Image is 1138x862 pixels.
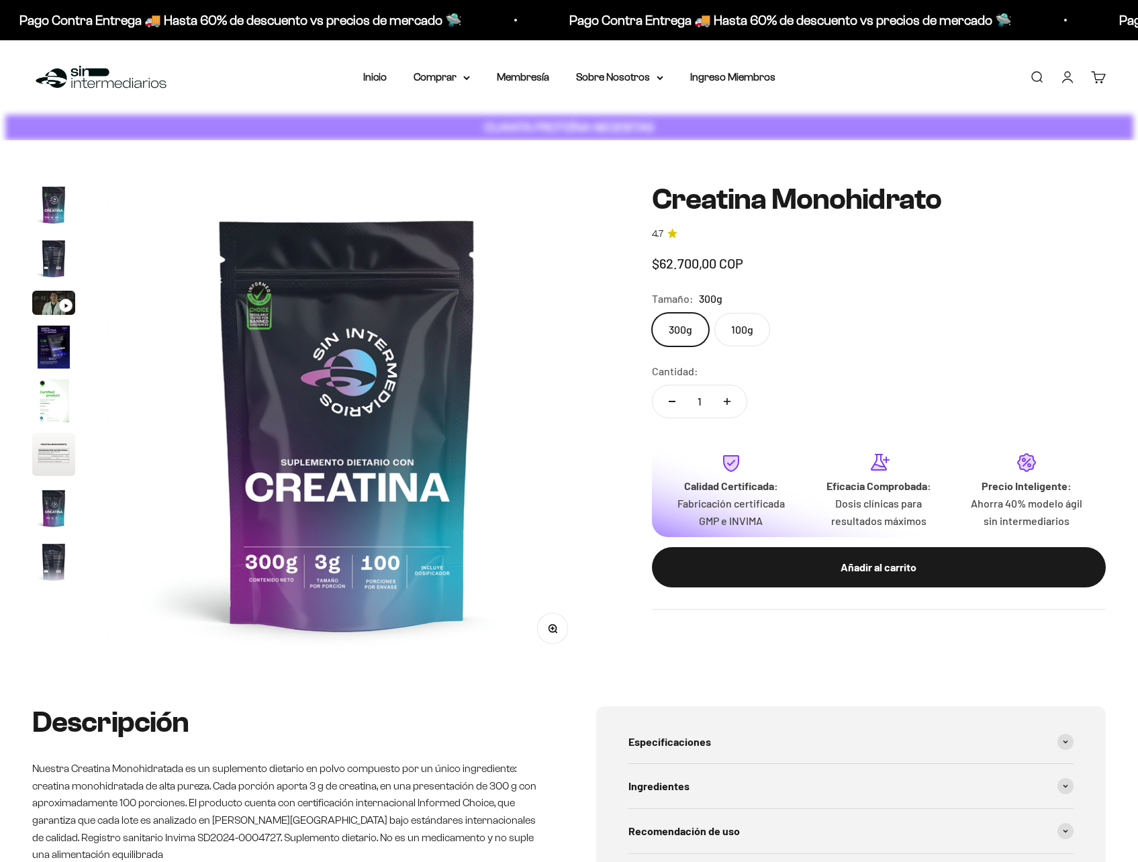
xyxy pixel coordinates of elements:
[628,822,740,840] span: Recomendación de uso
[32,487,75,530] img: Creatina Monohidrato
[668,495,794,529] p: Fabricación certificada GMP e INVIMA
[652,227,663,242] span: 4.7
[107,183,587,663] img: Creatina Monohidrato
[32,237,75,284] button: Ir al artículo 2
[708,385,747,418] button: Aumentar cantidad
[628,720,1074,764] summary: Especificaciones
[652,227,1106,242] a: 4.74.7 de 5.0 estrellas
[690,71,775,83] a: Ingreso Miembros
[816,495,942,529] p: Dosis clínicas para resultados máximos
[32,326,75,373] button: Ir al artículo 4
[497,71,549,83] a: Membresía
[628,733,711,751] span: Especificaciones
[652,252,743,274] sale-price: $62.700,00 COP
[19,9,462,31] p: Pago Contra Entrega 🚚 Hasta 60% de descuento vs precios de mercado 🛸
[32,237,75,280] img: Creatina Monohidrato
[628,777,690,795] span: Ingredientes
[363,71,387,83] a: Inicio
[684,479,778,492] strong: Calidad Certificada:
[32,433,75,480] button: Ir al artículo 6
[653,385,692,418] button: Reducir cantidad
[32,487,75,534] button: Ir al artículo 7
[652,290,694,307] legend: Tamaño:
[32,540,75,587] button: Ir al artículo 8
[569,9,1012,31] p: Pago Contra Entrega 🚚 Hasta 60% de descuento vs precios de mercado 🛸
[414,68,470,86] summary: Comprar
[32,379,75,422] img: Creatina Monohidrato
[963,495,1090,529] p: Ahorra 40% modelo ágil sin intermediarios
[32,379,75,426] button: Ir al artículo 5
[32,183,75,230] button: Ir al artículo 1
[679,559,1079,576] div: Añadir al carrito
[32,706,542,738] h2: Descripción
[826,479,931,492] strong: Eficacia Comprobada:
[652,183,1106,215] h1: Creatina Monohidrato
[628,809,1074,853] summary: Recomendación de uso
[628,764,1074,808] summary: Ingredientes
[484,120,654,134] strong: CUANTA PROTEÍNA NECESITAS
[32,326,75,369] img: Creatina Monohidrato
[652,363,698,380] label: Cantidad:
[32,183,75,226] img: Creatina Monohidrato
[652,547,1106,587] button: Añadir al carrito
[699,290,722,307] span: 300g
[32,433,75,476] img: Creatina Monohidrato
[576,68,663,86] summary: Sobre Nosotros
[982,479,1072,492] strong: Precio Inteligente:
[32,540,75,583] img: Creatina Monohidrato
[32,291,75,319] button: Ir al artículo 3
